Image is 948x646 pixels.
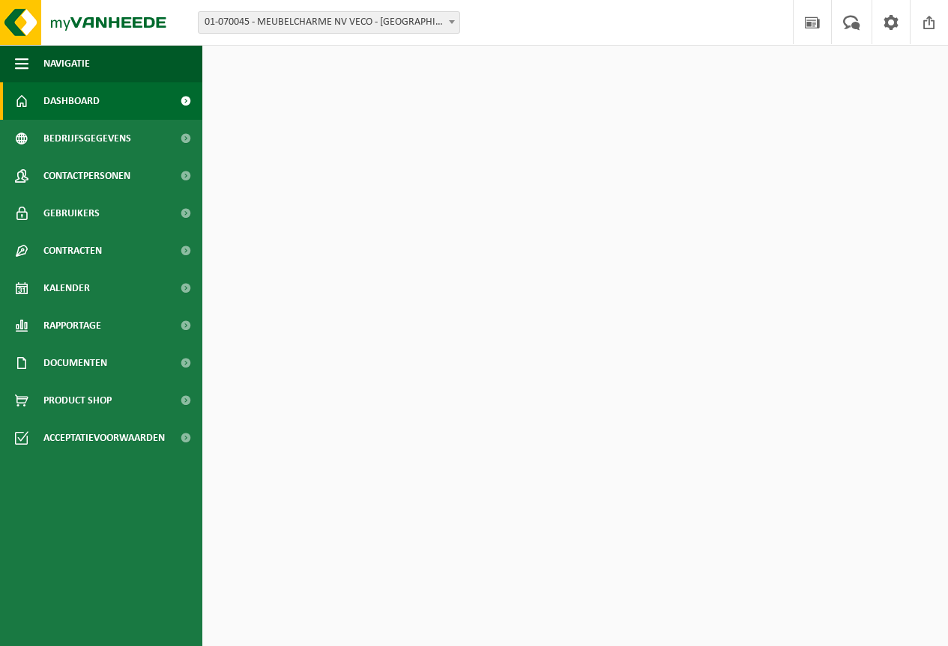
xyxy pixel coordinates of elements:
span: Navigatie [43,45,90,82]
span: Bedrijfsgegevens [43,120,131,157]
span: Contactpersonen [43,157,130,195]
span: Rapportage [43,307,101,344]
span: Documenten [43,344,107,382]
span: 01-070045 - MEUBELCHARME NV VECO - WUUSTWEZEL [198,11,460,34]
span: Product Shop [43,382,112,419]
span: Gebruikers [43,195,100,232]
span: Dashboard [43,82,100,120]
span: Kalender [43,269,90,307]
span: Acceptatievoorwaarden [43,419,165,457]
span: Contracten [43,232,102,269]
span: 01-070045 - MEUBELCHARME NV VECO - WUUSTWEZEL [199,12,459,33]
